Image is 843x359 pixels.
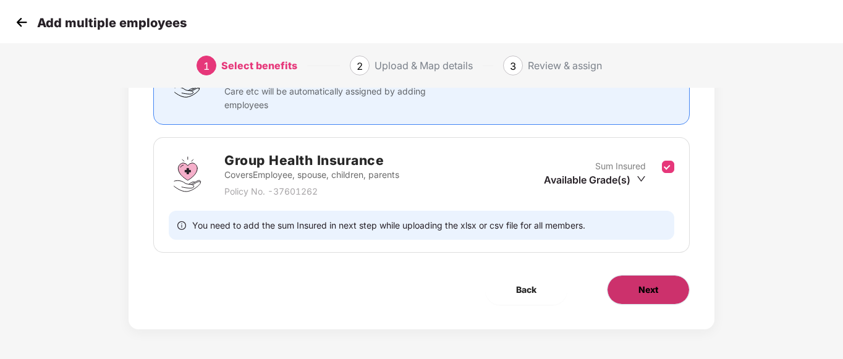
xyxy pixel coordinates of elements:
[177,219,186,231] span: info-circle
[544,173,646,187] div: Available Grade(s)
[192,219,585,231] span: You need to add the sum Insured in next step while uploading the xlsx or csv file for all members.
[224,185,399,198] p: Policy No. - 37601262
[638,283,658,297] span: Next
[510,60,516,72] span: 3
[595,159,646,173] p: Sum Insured
[357,60,363,72] span: 2
[607,275,690,305] button: Next
[203,60,210,72] span: 1
[221,56,297,75] div: Select benefits
[485,275,567,305] button: Back
[224,71,430,112] p: Clove Dental, Pharmeasy, Nua Women, Prystine Care etc will be automatically assigned by adding em...
[12,13,31,32] img: svg+xml;base64,PHN2ZyB4bWxucz0iaHR0cDovL3d3dy53My5vcmcvMjAwMC9zdmciIHdpZHRoPSIzMCIgaGVpZ2h0PSIzMC...
[224,150,399,171] h2: Group Health Insurance
[528,56,602,75] div: Review & assign
[224,168,399,182] p: Covers Employee, spouse, children, parents
[637,174,646,184] span: down
[169,156,206,193] img: svg+xml;base64,PHN2ZyBpZD0iR3JvdXBfSGVhbHRoX0luc3VyYW5jZSIgZGF0YS1uYW1lPSJHcm91cCBIZWFsdGggSW5zdX...
[375,56,473,75] div: Upload & Map details
[516,283,536,297] span: Back
[37,15,187,30] p: Add multiple employees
